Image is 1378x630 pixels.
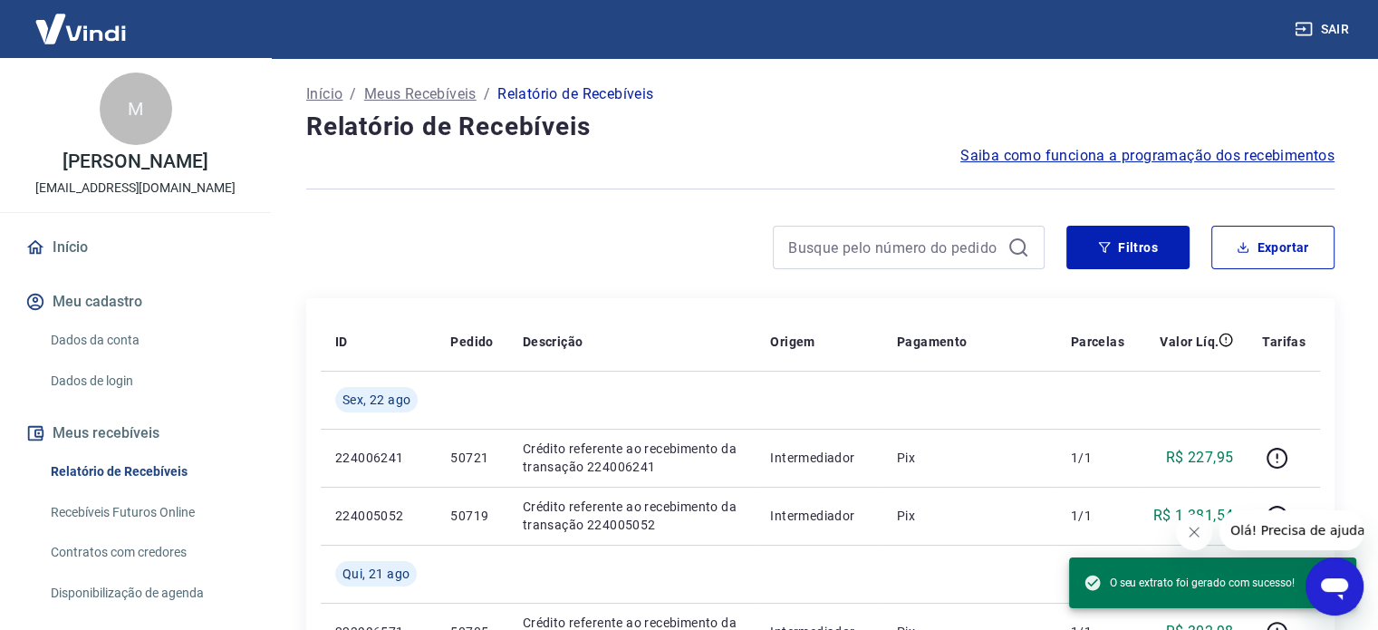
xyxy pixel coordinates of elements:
[770,507,868,525] p: Intermediador
[43,363,249,400] a: Dados de login
[1291,13,1356,46] button: Sair
[450,507,493,525] p: 50719
[1066,226,1190,269] button: Filtros
[450,449,493,467] p: 50721
[897,333,968,351] p: Pagamento
[100,73,172,145] div: M
[350,83,356,105] p: /
[335,333,348,351] p: ID
[1071,449,1124,467] p: 1/1
[1176,514,1212,550] iframe: Fechar mensagem
[43,322,249,359] a: Dados da conta
[523,498,742,534] p: Crédito referente ao recebimento da transação 224005052
[43,534,249,571] a: Contratos com credores
[35,179,236,198] p: [EMAIL_ADDRESS][DOMAIN_NAME]
[1153,505,1233,527] p: R$ 1.381,54
[484,83,490,105] p: /
[450,333,493,351] p: Pedido
[22,413,249,453] button: Meus recebíveis
[960,145,1335,167] a: Saiba como funciona a programação dos recebimentos
[22,282,249,322] button: Meu cadastro
[43,575,249,612] a: Disponibilização de agenda
[1166,447,1234,469] p: R$ 227,95
[497,83,653,105] p: Relatório de Recebíveis
[897,507,1042,525] p: Pix
[1262,333,1306,351] p: Tarifas
[11,13,152,27] span: Olá! Precisa de ajuda?
[788,234,1000,261] input: Busque pelo número do pedido
[43,494,249,531] a: Recebíveis Futuros Online
[770,449,868,467] p: Intermediador
[1160,333,1219,351] p: Valor Líq.
[364,83,477,105] a: Meus Recebíveis
[1219,510,1364,550] iframe: Mensagem da empresa
[897,449,1042,467] p: Pix
[43,453,249,490] a: Relatório de Recebíveis
[1211,226,1335,269] button: Exportar
[335,507,421,525] p: 224005052
[523,440,742,476] p: Crédito referente ao recebimento da transação 224006241
[1071,507,1124,525] p: 1/1
[22,1,140,56] img: Vindi
[306,109,1335,145] h4: Relatório de Recebíveis
[1071,333,1124,351] p: Parcelas
[63,152,207,171] p: [PERSON_NAME]
[342,565,410,583] span: Qui, 21 ago
[1306,557,1364,615] iframe: Botão para abrir a janela de mensagens
[22,228,249,267] a: Início
[335,449,421,467] p: 224006241
[306,83,342,105] a: Início
[770,333,814,351] p: Origem
[1084,574,1295,592] span: O seu extrato foi gerado com sucesso!
[342,391,410,409] span: Sex, 22 ago
[523,333,583,351] p: Descrição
